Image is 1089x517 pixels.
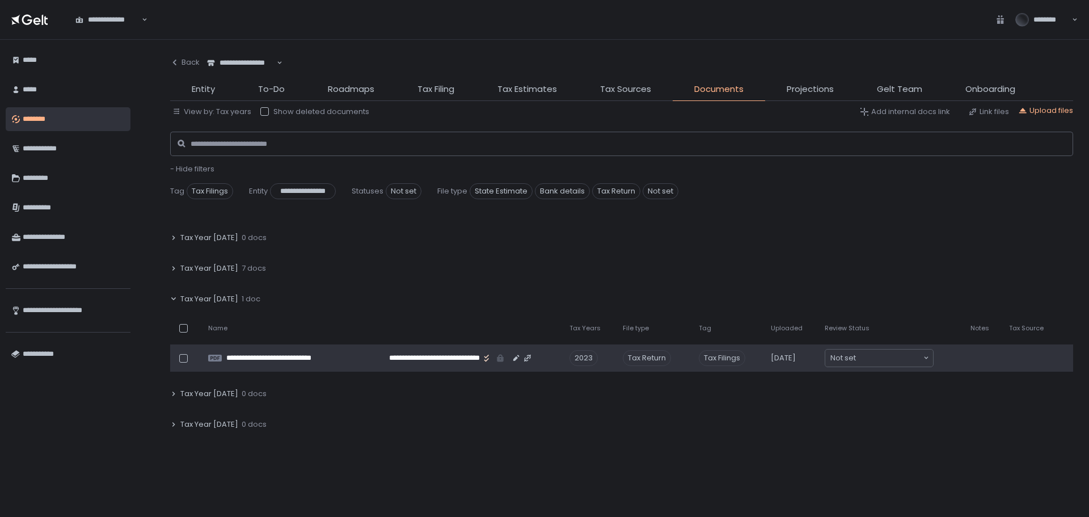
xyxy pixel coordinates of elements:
[170,51,200,74] button: Back
[172,107,251,117] button: View by: Tax years
[787,83,834,96] span: Projections
[877,83,922,96] span: Gelt Team
[180,233,238,243] span: Tax Year [DATE]
[825,324,869,333] span: Review Status
[328,83,374,96] span: Roadmaps
[968,107,1009,117] button: Link files
[771,353,796,363] span: [DATE]
[856,352,922,364] input: Search for option
[242,419,267,430] span: 0 docs
[275,57,276,69] input: Search for option
[242,263,266,274] span: 7 docs
[68,8,147,32] div: Search for option
[187,183,233,199] span: Tax Filings
[569,350,598,366] div: 2023
[699,350,745,366] span: Tax Filings
[497,83,557,96] span: Tax Estimates
[200,51,282,75] div: Search for option
[170,186,184,196] span: Tag
[258,83,285,96] span: To-Do
[242,389,267,399] span: 0 docs
[860,107,950,117] button: Add internal docs link
[825,350,933,367] div: Search for option
[352,186,383,196] span: Statuses
[592,183,640,199] span: Tax Return
[170,163,214,174] span: - Hide filters
[643,183,678,199] span: Not set
[386,183,421,199] span: Not set
[771,324,803,333] span: Uploaded
[1009,324,1044,333] span: Tax Source
[600,83,651,96] span: Tax Sources
[192,83,215,96] span: Entity
[140,14,141,26] input: Search for option
[208,324,227,333] span: Name
[180,263,238,274] span: Tax Year [DATE]
[180,294,238,304] span: Tax Year [DATE]
[699,324,711,333] span: Tag
[242,294,260,304] span: 1 doc
[830,352,856,364] span: Not set
[180,419,238,430] span: Tax Year [DATE]
[965,83,1015,96] span: Onboarding
[180,389,238,399] span: Tax Year [DATE]
[170,164,214,174] button: - Hide filters
[569,324,601,333] span: Tax Years
[242,233,267,243] span: 0 docs
[170,57,200,68] div: Back
[535,183,590,199] span: Bank details
[437,186,467,196] span: File type
[623,324,649,333] span: File type
[1018,106,1073,116] button: Upload files
[249,186,268,196] span: Entity
[623,350,671,366] div: Tax Return
[694,83,744,96] span: Documents
[470,183,533,199] span: State Estimate
[970,324,989,333] span: Notes
[417,83,454,96] span: Tax Filing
